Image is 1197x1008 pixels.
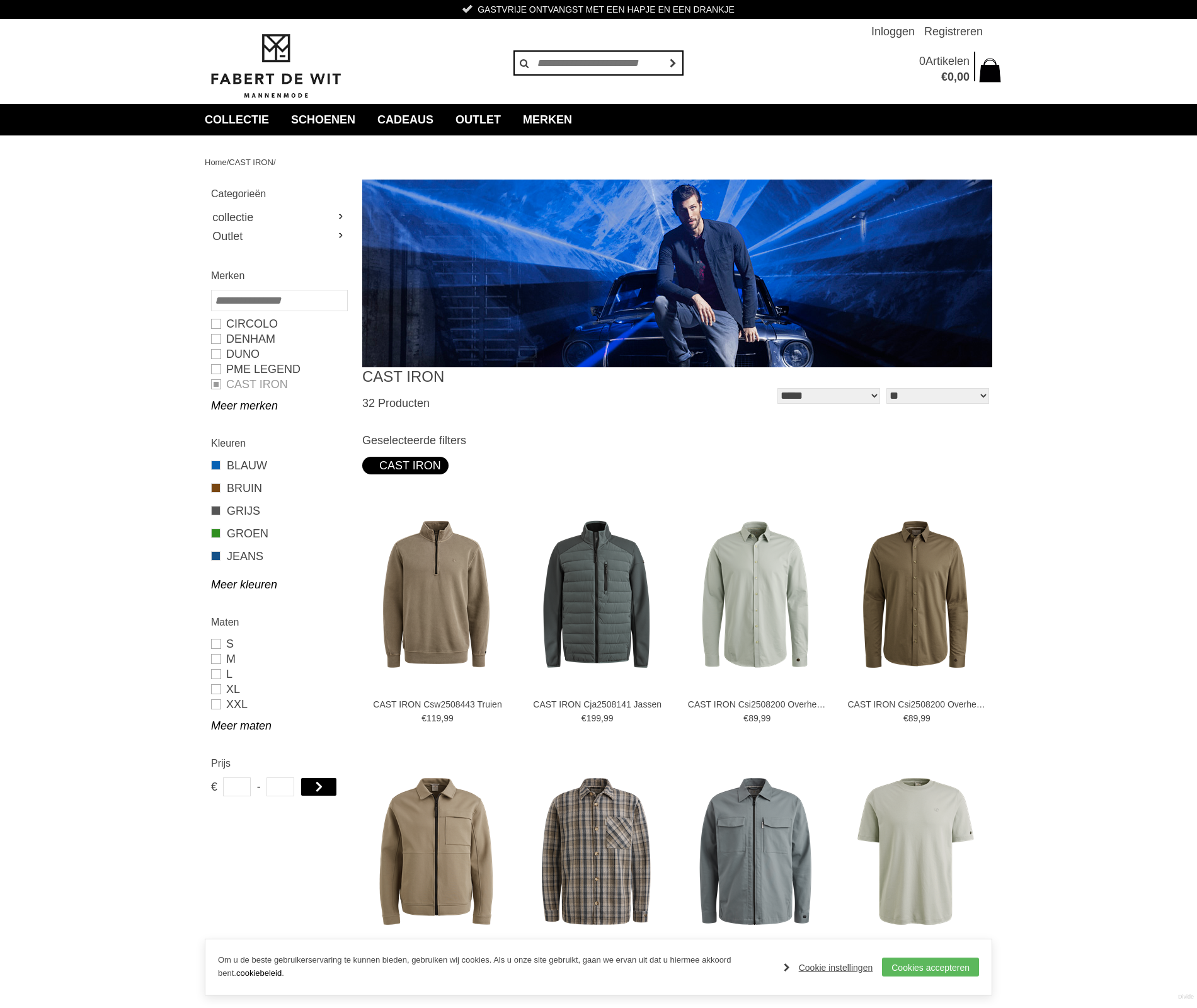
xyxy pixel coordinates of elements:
[522,520,670,668] img: CAST IRON Cja2508141 Jassen
[205,32,346,100] img: Fabert de Wit
[211,614,346,630] h2: Maten
[211,682,346,697] a: XL
[257,777,261,796] span: -
[211,435,346,451] h2: Kleuren
[211,208,346,227] a: collectie
[918,713,920,723] span: ,
[601,713,604,723] span: ,
[528,699,667,710] a: CAST IRON Cja2508141 Jassen
[211,667,346,682] a: L
[441,713,444,723] span: ,
[882,958,979,976] a: Cookies accepteren
[211,697,346,712] a: XXL
[919,55,925,67] span: 0
[211,398,346,413] a: Meer merken
[427,713,441,723] span: 119
[205,157,227,167] a: Home
[908,713,919,723] span: 89
[211,755,346,771] h2: Prijs
[211,577,346,592] a: Meer kleuren
[688,699,827,710] a: CAST IRON Csi2508200 Overhemden
[211,777,217,796] span: €
[362,520,510,668] img: CAST IRON Csw2508443 Truien
[211,503,346,519] a: GRIJS
[847,699,986,710] a: CAST IRON Csi2508200 Overhemden
[362,397,430,409] span: 32 Producten
[1178,989,1194,1005] a: Divide
[236,968,282,978] a: cookiebeleid
[924,19,983,44] a: Registreren
[903,713,908,723] span: €
[587,713,601,723] span: 199
[682,777,830,925] img: CAST IRON Csi2508204 Overhemden
[920,713,931,723] span: 99
[218,954,771,980] p: Om u de beste gebruikerservaring te kunnen bieden, gebruiken wij cookies. Als u onze site gebruik...
[362,433,992,447] h3: Geselecteerde filters
[941,71,948,83] span: €
[229,157,273,167] a: CAST IRON
[211,331,346,346] a: DENHAM
[522,777,670,925] img: CAST IRON Csi2508205 Overhemden
[842,520,990,668] img: CAST IRON Csi2508200 Overhemden
[954,71,957,83] span: ,
[211,548,346,564] a: JEANS
[211,636,346,651] a: S
[421,713,427,723] span: €
[446,104,510,135] a: Outlet
[211,346,346,362] a: Duno
[759,713,761,723] span: ,
[227,157,229,167] span: /
[211,316,346,331] a: Circolo
[513,104,581,135] a: Merken
[682,520,830,668] img: CAST IRON Csi2508200 Overhemden
[368,104,443,135] a: Cadeaus
[362,777,510,925] img: CAST IRON Csw2508432 Vesten en Gilets
[273,157,276,167] span: /
[211,457,346,474] a: BLAUW
[211,362,346,377] a: PME LEGEND
[211,525,346,542] a: GROEN
[362,367,677,386] h1: CAST IRON
[444,713,454,723] span: 99
[211,227,346,246] a: Outlet
[581,713,587,723] span: €
[743,713,748,723] span: €
[957,71,970,83] span: 00
[369,699,507,710] a: CAST IRON Csw2508443 Truien
[370,457,441,474] div: CAST IRON
[748,713,759,723] span: 89
[604,713,614,723] span: 99
[195,104,278,135] a: collectie
[282,104,365,135] a: Schoenen
[925,55,970,67] span: Artikelen
[871,19,915,44] a: Inloggen
[842,777,990,925] img: CAST IRON Ctss2508588 T-shirts
[784,958,873,977] a: Cookie instellingen
[948,71,954,83] span: 0
[761,713,771,723] span: 99
[211,718,346,733] a: Meer maten
[211,480,346,496] a: BRUIN
[211,268,346,283] h2: Merken
[211,651,346,667] a: M
[211,186,346,202] h2: Categorieën
[362,180,992,367] img: CAST IRON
